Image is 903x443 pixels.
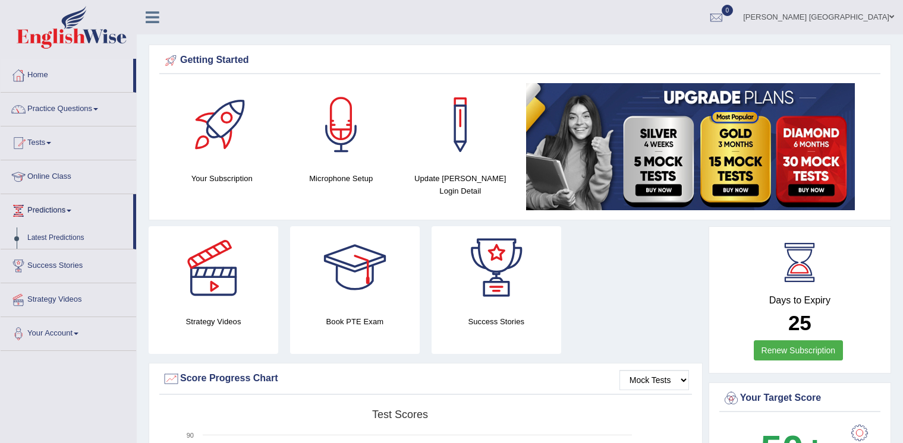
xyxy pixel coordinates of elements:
text: 90 [187,432,194,439]
div: Getting Started [162,52,877,69]
div: Your Target Score [722,390,877,407]
h4: Days to Expiry [722,295,877,306]
a: Home [1,59,133,88]
h4: Strategy Videos [149,315,278,328]
img: small5.jpg [526,83,855,210]
a: Success Stories [1,249,136,279]
b: 25 [788,311,811,334]
a: Latest Predictions [22,227,133,249]
a: Predictions [1,194,133,224]
h4: Book PTE Exam [290,315,420,328]
h4: Update [PERSON_NAME] Login Detail [407,172,514,197]
a: Practice Questions [1,93,136,122]
h4: Microphone Setup [288,172,395,185]
a: Your Account [1,317,136,347]
span: 0 [722,5,734,16]
h4: Success Stories [432,315,561,328]
div: Score Progress Chart [162,370,689,388]
a: Tests [1,126,136,156]
tspan: Test scores [372,409,428,420]
a: Renew Subscription [754,340,844,360]
h4: Your Subscription [168,172,276,185]
a: Online Class [1,160,136,190]
a: Strategy Videos [1,283,136,313]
